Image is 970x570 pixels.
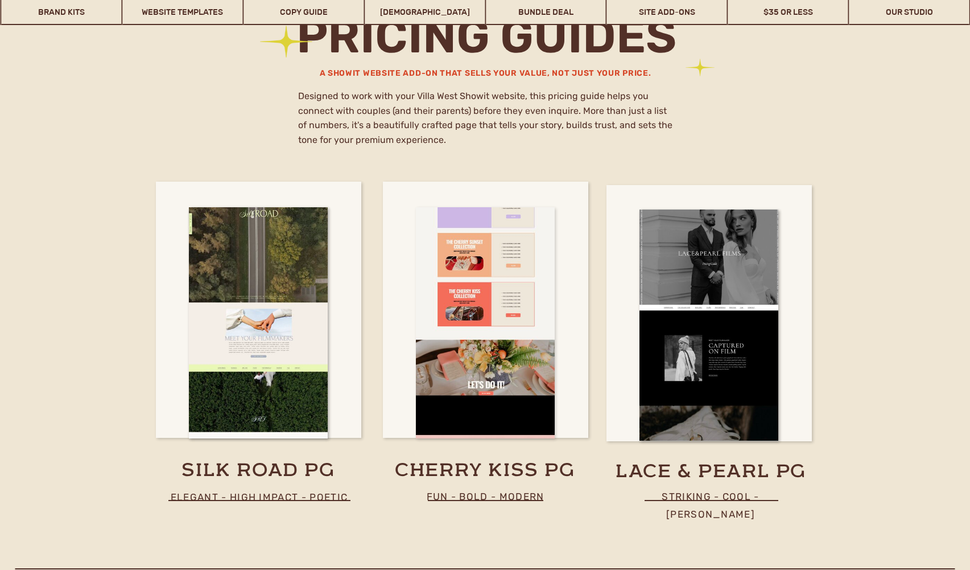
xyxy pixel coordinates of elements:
[318,67,653,81] h3: A Showit website add-on that sells your value, not just your price.
[629,488,793,503] p: striking - COOL - [PERSON_NAME]
[253,15,720,64] h2: pricing guides
[298,89,673,143] h2: Designed to work with your Villa West Showit website, this pricing guide helps you connect with c...
[214,103,497,143] h2: Designed to
[403,488,568,503] p: Fun - Bold - Modern
[214,79,497,104] h2: Built to perform
[159,489,360,503] p: elegant - high impact - poetic
[162,459,355,485] a: silk road pg
[599,460,823,485] a: lace & pearl pg
[369,459,602,485] a: cherry kiss pg
[204,140,506,195] h2: stand out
